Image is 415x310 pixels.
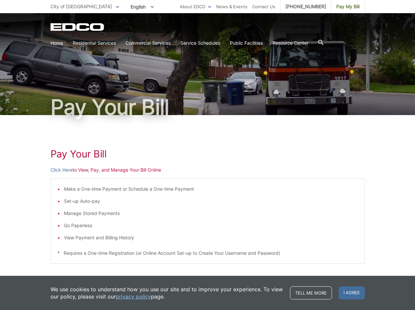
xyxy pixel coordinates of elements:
a: Resource Center [273,39,308,47]
p: We use cookies to understand how you use our site and to improve your experience. To view our pol... [51,286,283,300]
span: English [126,1,159,12]
span: I agree [339,286,365,299]
p: to View, Pay, and Manage Your Bill Online [51,166,365,174]
a: Service Schedules [180,39,220,47]
span: Pay My Bill [336,3,360,10]
a: Tell me more [290,286,332,299]
a: Residential Services [73,39,116,47]
p: * Requires a One-time Registration (or Online Account Set-up to Create Your Username and Password) [57,250,358,257]
a: Commercial Services [126,39,171,47]
p: - OR - [97,274,364,283]
h1: Pay Your Bill [51,97,365,118]
a: Public Facilities [230,39,263,47]
a: Home [51,39,63,47]
a: EDCD logo. Return to the homepage. [51,23,105,31]
li: View Payment and Billing History [64,234,358,241]
li: Set-up Auto-pay [64,198,358,205]
a: About EDCO [180,3,211,10]
h1: Pay Your Bill [51,148,365,160]
a: News & Events [216,3,247,10]
a: privacy policy [116,293,151,300]
li: Manage Stored Payments [64,210,358,217]
a: Contact Us [252,3,275,10]
span: City of [GEOGRAPHIC_DATA] [51,4,112,9]
a: Click Here [51,166,73,174]
li: Go Paperless [64,222,358,229]
li: Make a One-time Payment or Schedule a One-time Payment [64,185,358,193]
